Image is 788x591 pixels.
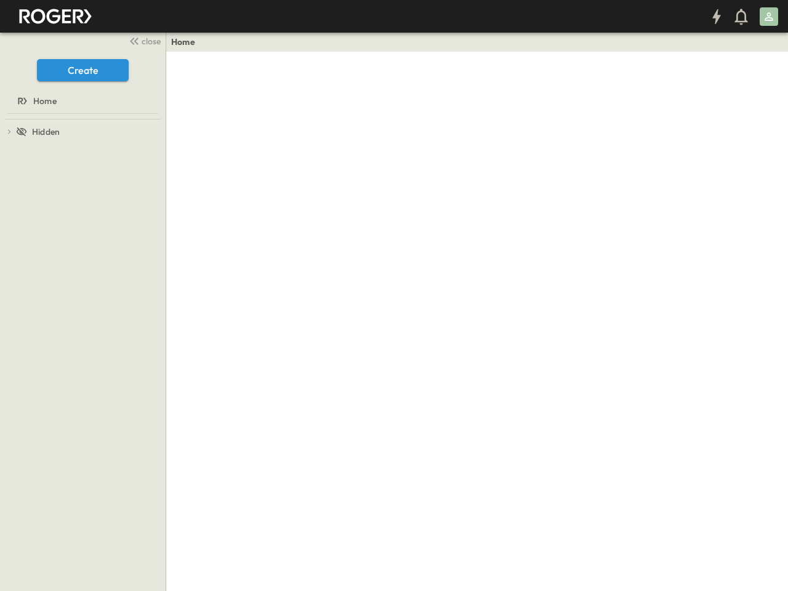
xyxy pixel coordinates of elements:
[37,59,129,81] button: Create
[33,95,57,107] span: Home
[124,32,163,49] button: close
[142,35,161,47] span: close
[32,126,60,138] span: Hidden
[171,36,195,48] a: Home
[171,36,203,48] nav: breadcrumbs
[2,92,161,110] a: Home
